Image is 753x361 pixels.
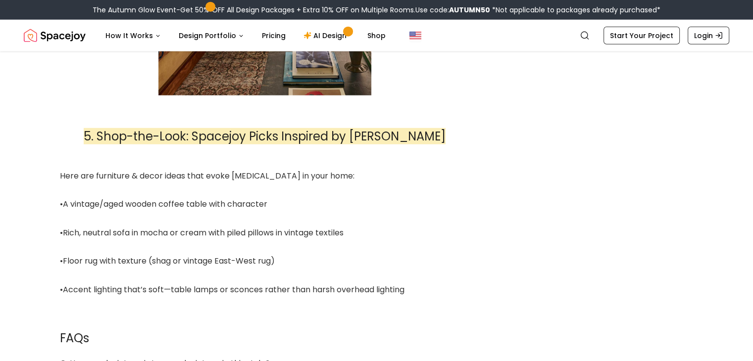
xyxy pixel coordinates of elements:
a: Shop [359,26,394,45]
div: •Floor rug with texture (shag or vintage East-West rug) [60,254,470,269]
img: Spacejoy Logo [24,26,86,45]
div: The Autumn Glow Event-Get 50% OFF All Design Packages + Extra 10% OFF on Multiple Rooms. [93,5,660,15]
a: Pricing [254,26,294,45]
span: 5.⁠ ⁠Shop-the-Look: Spacejoy Picks Inspired by [PERSON_NAME] [84,128,446,144]
a: Login [688,27,729,45]
a: Spacejoy [24,26,86,45]
button: How It Works [98,26,169,45]
div: •A vintage/aged wooden coffee table with character [60,197,470,212]
span: *Not applicable to packages already purchased* [490,5,660,15]
div: Here are furniture & decor ideas that evoke [MEDICAL_DATA] in your home: [60,169,470,183]
div: •Accent lighting that’s soft—table lamps or sconces rather than harsh overhead lighting [60,283,470,297]
nav: Global [24,20,729,51]
img: United States [409,30,421,42]
b: AUTUMN50 [449,5,490,15]
h2: FAQs [60,327,470,349]
button: Design Portfolio [171,26,252,45]
a: Start Your Project [603,27,680,45]
nav: Main [98,26,394,45]
span: Use code: [415,5,490,15]
div: •Rich, neutral sofa in mocha or cream with piled pillows in vintage textiles [60,226,470,240]
a: AI Design [296,26,357,45]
